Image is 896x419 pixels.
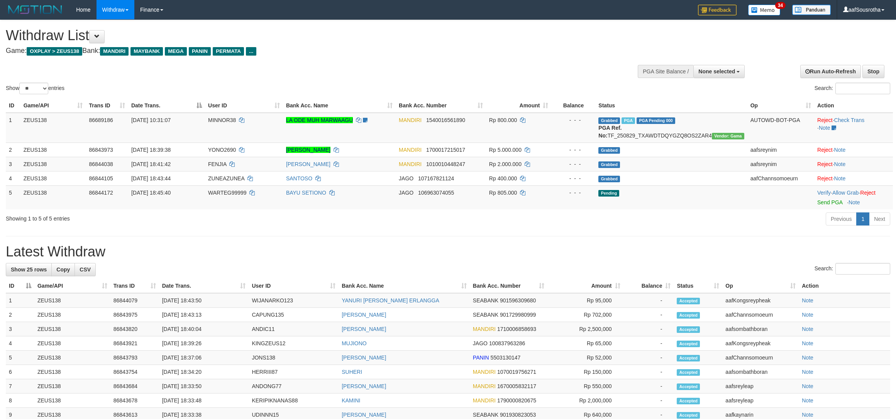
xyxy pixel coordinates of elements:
th: Game/API: activate to sort column ascending [20,98,86,113]
td: 4 [6,336,34,351]
td: [DATE] 18:34:20 [159,365,249,379]
td: ZEUS138 [34,394,110,408]
td: aafsreynim [747,157,814,171]
a: Note [802,397,813,404]
th: ID [6,98,20,113]
span: SEABANK [473,297,498,304]
a: [PERSON_NAME] [342,412,386,418]
a: Note [802,340,813,346]
span: MEGA [165,47,187,56]
td: WIJANARKO123 [249,293,339,308]
a: Note [802,383,813,389]
span: SEABANK [473,312,498,318]
a: Stop [862,65,884,78]
th: ID: activate to sort column descending [6,279,34,293]
td: JONS138 [249,351,339,365]
a: Note [802,369,813,375]
td: aafsreynim [747,142,814,157]
td: 1 [6,293,34,308]
span: Copy 901930823053 to clipboard [500,412,536,418]
th: Action [799,279,890,293]
span: Copy 901596309680 to clipboard [500,297,536,304]
td: 86843793 [110,351,159,365]
td: · [814,157,893,171]
td: Rp 2,500,000 [547,322,623,336]
td: - [623,379,674,394]
th: Amount: activate to sort column ascending [486,98,552,113]
span: 86843973 [89,147,113,153]
a: Copy [51,263,75,276]
div: - - - [554,116,592,124]
span: PGA Pending [637,117,675,124]
span: Copy 100837963286 to clipboard [489,340,525,346]
a: Show 25 rows [6,263,52,276]
td: aafKongsreypheak [722,336,799,351]
td: ZEUS138 [20,171,86,185]
td: - [623,308,674,322]
th: Bank Acc. Name: activate to sort column ascending [283,98,396,113]
span: MAYBANK [130,47,163,56]
a: Previous [826,212,857,226]
span: Show 25 rows [11,266,47,273]
td: [DATE] 18:40:04 [159,322,249,336]
td: aafChannsomoeurn [722,351,799,365]
th: Bank Acc. Number: activate to sort column ascending [470,279,547,293]
h1: Withdraw List [6,28,589,43]
div: - - - [554,160,592,168]
th: Op: activate to sort column ascending [722,279,799,293]
td: [DATE] 18:33:48 [159,394,249,408]
span: [DATE] 18:45:40 [131,190,171,196]
span: Copy 1670005832117 to clipboard [497,383,536,389]
span: MANDIRI [399,161,422,167]
span: Copy 107167821124 to clipboard [418,175,454,182]
td: Rp 550,000 [547,379,623,394]
td: [DATE] 18:37:06 [159,351,249,365]
a: Reject [817,175,833,182]
td: AUTOWD-BOT-PGA [747,113,814,143]
span: Pending [598,190,619,197]
span: MANDIRI [473,369,496,375]
span: WARTEG99999 [208,190,247,196]
td: · [814,142,893,157]
span: FENJIA [208,161,226,167]
a: [PERSON_NAME] [286,147,330,153]
b: PGA Ref. No: [598,125,622,139]
a: Reject [817,147,833,153]
a: [PERSON_NAME] [342,355,386,361]
td: aafKongsreypheak [722,293,799,308]
td: ZEUS138 [20,113,86,143]
a: Send PGA [817,199,842,205]
th: Game/API: activate to sort column ascending [34,279,110,293]
span: [DATE] 18:41:42 [131,161,171,167]
div: - - - [554,189,592,197]
span: Accepted [677,398,700,404]
span: Rp 805.000 [489,190,517,196]
span: Grabbed [598,117,620,124]
span: Copy 1710006858693 to clipboard [497,326,536,332]
td: [DATE] 18:43:13 [159,308,249,322]
span: Grabbed [598,176,620,182]
h4: Game: Bank: [6,47,589,55]
span: Copy 1070019756271 to clipboard [497,369,536,375]
span: PERMATA [213,47,244,56]
th: Status: activate to sort column ascending [674,279,722,293]
a: Reject [817,117,833,123]
td: ANDIC11 [249,322,339,336]
h1: Latest Withdraw [6,244,890,260]
td: ZEUS138 [20,142,86,157]
span: [DATE] 18:39:38 [131,147,171,153]
a: [PERSON_NAME] [286,161,330,167]
div: PGA Site Balance / [638,65,693,78]
span: ZUNEAZUNEA [208,175,244,182]
button: None selected [693,65,745,78]
th: Bank Acc. Number: activate to sort column ascending [396,98,486,113]
span: 86844038 [89,161,113,167]
a: Note [802,297,813,304]
span: Grabbed [598,161,620,168]
td: Rp 2,000,000 [547,394,623,408]
a: SANTOSO [286,175,312,182]
span: 86689186 [89,117,113,123]
td: - [623,365,674,379]
td: - [623,322,674,336]
td: - [623,351,674,365]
